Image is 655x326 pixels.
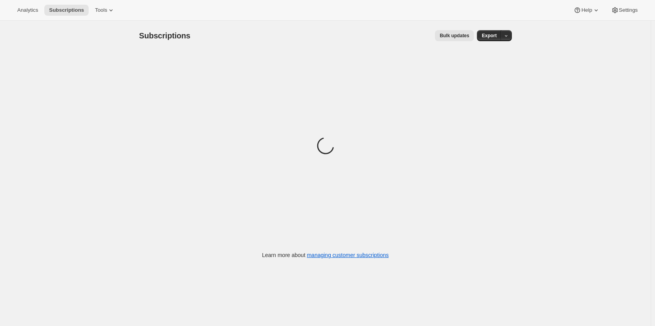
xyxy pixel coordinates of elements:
[581,7,592,13] span: Help
[44,5,89,16] button: Subscriptions
[49,7,84,13] span: Subscriptions
[619,7,638,13] span: Settings
[440,33,469,39] span: Bulk updates
[606,5,642,16] button: Settings
[90,5,120,16] button: Tools
[307,252,389,258] a: managing customer subscriptions
[262,251,389,259] p: Learn more about
[477,30,501,41] button: Export
[13,5,43,16] button: Analytics
[482,33,497,39] span: Export
[435,30,474,41] button: Bulk updates
[95,7,107,13] span: Tools
[569,5,604,16] button: Help
[139,31,191,40] span: Subscriptions
[17,7,38,13] span: Analytics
